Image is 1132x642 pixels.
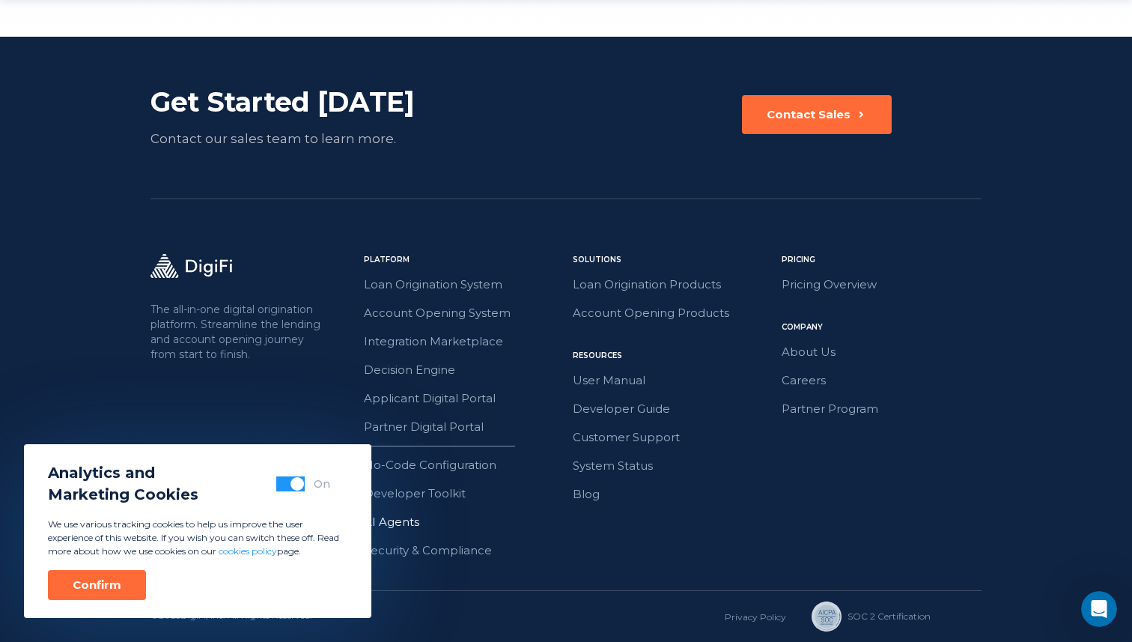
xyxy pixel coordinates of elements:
a: Partner Digital Portal [364,417,564,437]
a: Customer Support [573,428,773,447]
a: AI Agents [364,512,564,532]
div: On [314,476,330,491]
div: Get Started [DATE] [150,85,484,119]
p: We use various tracking cookies to help us improve the user experience of this website. If you wi... [48,518,347,558]
div: Contact Sales [767,107,850,122]
a: Blog [573,485,773,504]
span: Marketing Cookies [48,484,198,506]
a: cookies policy [219,545,277,557]
a: Security & Compliance [364,541,564,560]
a: Account Opening System [364,303,564,323]
a: Decision Engine [364,360,564,380]
div: Resources [573,350,773,362]
iframe: Intercom live chat [1081,591,1117,627]
a: Developer Toolkit [364,484,564,503]
div: Solutions [573,254,773,266]
div: Confirm [73,578,121,593]
div: Platform [364,254,564,266]
div: Contact our sales team to learn more. [150,128,484,149]
a: Contact Sales [742,95,892,149]
a: About Us [782,342,982,362]
button: Confirm [48,570,146,600]
a: SOC 2 Сertification [812,602,911,632]
a: User Manual [573,371,773,390]
a: Careers [782,371,982,390]
a: Privacy Policy [725,611,786,623]
div: Company [782,321,982,333]
div: Pricing [782,254,982,266]
a: Pricing Overview [782,275,982,294]
a: Loan Origination Products [573,275,773,294]
span: Analytics and [48,462,198,484]
a: Developer Guide [573,399,773,419]
div: SOC 2 Сertification [848,610,931,623]
p: The all-in-one digital origination platform. Streamline the lending and account opening journey f... [150,302,324,362]
a: No-Code Configuration [364,455,564,475]
a: Loan Origination System [364,275,564,294]
a: Account Opening Products [573,303,773,323]
a: Integration Marketplace [364,332,564,351]
button: Contact Sales [742,95,892,134]
a: Applicant Digital Portal [364,389,564,408]
a: Partner Program [782,399,982,419]
a: System Status [573,456,773,476]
